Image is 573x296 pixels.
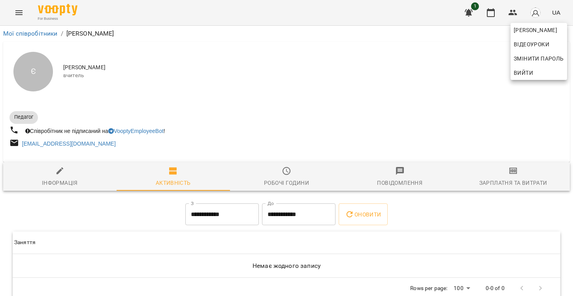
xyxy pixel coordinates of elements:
[514,68,533,78] span: Вийти
[514,54,564,63] span: Змінити пароль
[511,23,567,37] a: [PERSON_NAME]
[514,25,564,35] span: [PERSON_NAME]
[511,66,567,80] button: Вийти
[511,51,567,66] a: Змінити пароль
[511,37,552,51] a: Відеоуроки
[514,40,549,49] span: Відеоуроки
